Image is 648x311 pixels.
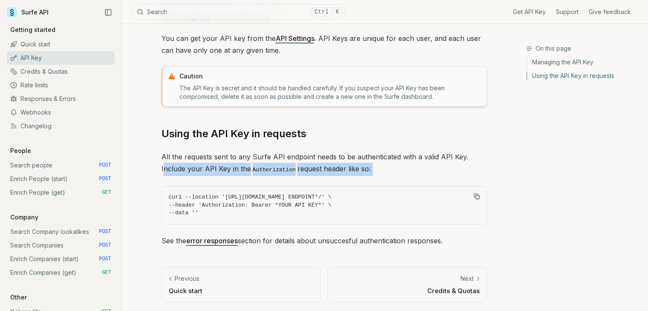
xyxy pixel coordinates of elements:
[7,147,35,155] p: People
[99,256,111,262] span: POST
[169,193,480,217] code: curl --location '[URL][DOMAIN_NAME] ENDPOINT*/' \ --header 'Authorization: Bearer *YOUR API KEY*'...
[161,151,487,176] p: All the requests sent to any Surfe API endpoint needs to be authenticated with a valid API Key. I...
[179,72,481,81] p: Caution
[7,37,115,51] a: Quick start
[99,176,111,182] span: POST
[7,213,42,222] p: Company
[311,7,332,17] kbd: Ctrl
[161,235,487,247] p: See the section for details about unsuccesful authentication responses.
[161,267,321,302] a: PreviousQuick start
[7,252,115,266] a: Enrich Companies (start) POST
[526,44,641,53] h3: On this page
[186,236,238,245] a: error responses
[99,242,111,249] span: POST
[99,228,111,235] span: POST
[461,274,474,283] p: Next
[7,239,115,252] a: Search Companies POST
[251,165,297,175] code: Authorization
[102,189,111,196] span: GET
[7,172,115,186] a: Enrich People (start) POST
[7,78,115,92] a: Rate limits
[333,7,342,17] kbd: K
[7,266,115,279] a: Enrich Companies (get) GET
[556,8,579,16] a: Support
[169,286,314,295] p: Quick start
[7,26,59,34] p: Getting started
[527,69,641,80] a: Using the API Key in requests
[7,106,115,119] a: Webhooks
[99,162,111,169] span: POST
[161,32,487,56] p: You can get your API key from the . API Keys are unique for each user, and each user can have onl...
[7,119,115,133] a: Changelog
[7,65,115,78] a: Credits & Quotas
[7,293,30,302] p: Other
[7,158,115,172] a: Search people POST
[7,51,115,65] a: API Key
[470,190,483,203] button: Copy Text
[328,267,487,302] a: NextCredits & Quotas
[335,286,480,295] p: Credits & Quotas
[527,58,641,69] a: Managing the API Key
[589,8,631,16] a: Give feedback
[102,6,115,19] button: Collapse Sidebar
[102,269,111,276] span: GET
[132,4,345,20] button: SearchCtrlK
[513,8,546,16] a: Get API Key
[179,84,481,101] p: The API Key is secret and it should be handled carefully. If you suspect your API Key has been co...
[7,225,115,239] a: Search Company lookalikes POST
[7,92,115,106] a: Responses & Errors
[175,274,199,283] p: Previous
[7,6,49,19] a: Surfe API
[7,186,115,199] a: Enrich People (get) GET
[276,34,314,43] a: API Settings
[161,127,306,141] a: Using the API Key in requests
